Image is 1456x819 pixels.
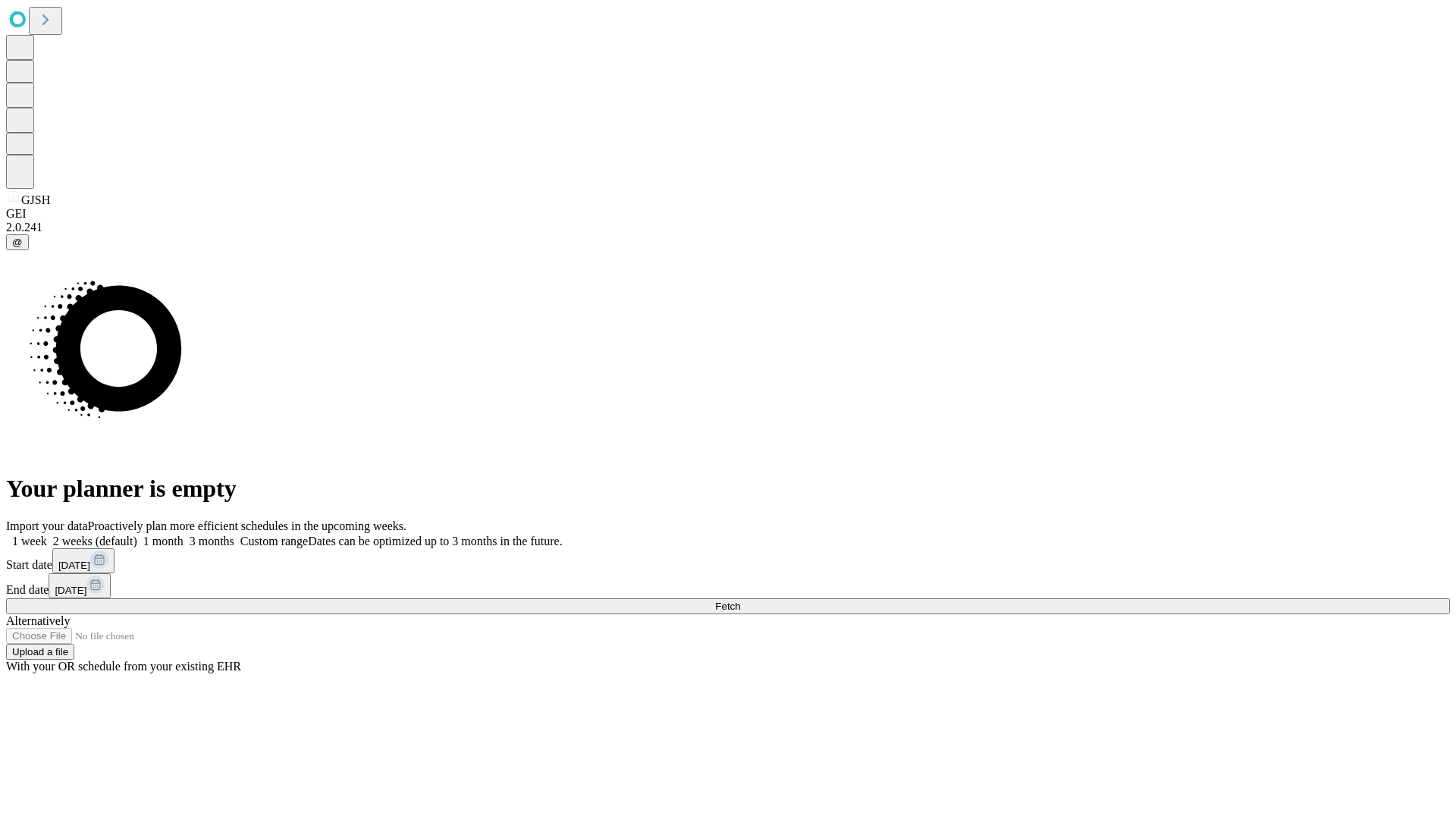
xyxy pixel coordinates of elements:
span: @ [12,237,23,248]
span: 3 months [190,535,234,548]
button: [DATE] [49,573,111,598]
span: 1 week [12,535,47,548]
span: GJSH [21,193,50,206]
button: Upload a file [6,644,74,660]
button: @ [6,234,29,250]
div: 2.0.241 [6,221,1450,234]
button: Fetch [6,598,1450,614]
span: [DATE] [58,560,90,571]
span: Custom range [240,535,308,548]
button: [DATE] [52,548,115,573]
span: Proactively plan more efficient schedules in the upcoming weeks. [88,519,406,532]
div: End date [6,573,1450,598]
span: Alternatively [6,614,70,627]
div: Start date [6,548,1450,573]
span: [DATE] [55,585,86,596]
h1: Your planner is empty [6,475,1450,503]
span: 1 month [143,535,184,548]
span: Import your data [6,519,88,532]
span: With your OR schedule from your existing EHR [6,660,241,673]
span: Dates can be optimized up to 3 months in the future. [308,535,562,548]
span: Fetch [715,601,740,612]
div: GEI [6,207,1450,221]
span: 2 weeks (default) [53,535,137,548]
